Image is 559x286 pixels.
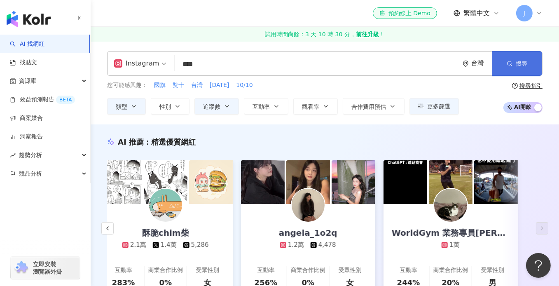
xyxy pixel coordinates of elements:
[339,266,362,274] div: 受眾性別
[286,160,330,204] img: post-image
[400,266,417,274] div: 互動率
[191,81,203,90] button: 台灣
[474,160,518,204] img: post-image
[379,9,430,17] div: 預約線上 Demo
[463,9,490,18] span: 繁體中文
[291,266,325,274] div: 商業合作比例
[492,51,542,76] button: 搜尋
[519,82,543,89] div: 搜尋指引
[481,266,504,274] div: 受眾性別
[512,83,518,89] span: question-circle
[91,27,559,42] a: 試用時間尚餘：3 天 10 時 30 分，前往升級！
[148,266,183,274] div: 商業合作比例
[429,160,472,204] img: post-image
[173,81,184,89] span: 雙十
[253,103,270,110] span: 互動率
[196,266,219,274] div: 受眾性別
[191,81,203,89] span: 台灣
[463,61,469,67] span: environment
[116,103,127,110] span: 類型
[144,160,187,204] img: post-image
[10,114,43,122] a: 商案媒合
[134,227,197,239] div: 酥脆chim柴
[19,146,42,164] span: 趨勢分析
[524,9,525,18] span: J
[210,81,229,89] span: [DATE]
[159,103,171,110] span: 性別
[332,160,375,204] img: post-image
[98,160,142,204] img: post-image
[149,189,182,222] img: KOL Avatar
[236,81,253,90] button: 10/10
[427,103,450,110] span: 更多篩選
[409,98,459,115] button: 更多篩選
[516,60,527,67] span: 搜尋
[151,98,189,115] button: 性別
[434,189,467,222] img: KOL Avatar
[292,189,325,222] img: KOL Avatar
[343,98,405,115] button: 合作費用預估
[351,103,386,110] span: 合作費用預估
[318,241,336,249] div: 4,478
[449,241,460,249] div: 1萬
[19,164,42,183] span: 競品分析
[189,160,233,204] img: post-image
[433,266,468,274] div: 商業合作比例
[19,72,36,90] span: 資源庫
[10,133,43,141] a: 洞察報告
[191,241,209,249] div: 5,286
[107,98,146,115] button: 類型
[209,81,229,90] button: [DATE]
[115,266,132,274] div: 互動率
[10,40,44,48] a: searchAI 找網紅
[154,81,166,89] span: 國旗
[7,11,51,27] img: logo
[118,137,196,147] div: AI 推薦 ：
[13,261,29,274] img: chrome extension
[114,57,159,70] div: Instagram
[373,7,437,19] a: 預約線上 Demo
[302,103,319,110] span: 觀看率
[10,96,75,104] a: 效益預測報告BETA
[526,253,551,278] iframe: Help Scout Beacon - Open
[172,81,185,90] button: 雙十
[288,241,304,249] div: 1.2萬
[107,81,147,89] span: 您可能感興趣：
[203,103,220,110] span: 追蹤數
[10,152,16,158] span: rise
[130,241,146,249] div: 2.1萬
[384,227,518,239] div: WorldGym 業務專員[PERSON_NAME] - aka 有溫度的迷因翻譯機
[194,98,239,115] button: 追蹤數
[471,60,492,67] div: 台灣
[271,227,346,239] div: angela_1o2q
[154,81,166,90] button: 國旗
[356,30,379,38] strong: 前往升級
[33,260,62,275] span: 立即安裝 瀏覽器外掛
[384,160,427,204] img: post-image
[10,59,37,67] a: 找貼文
[293,98,338,115] button: 觀看率
[161,241,177,249] div: 1.4萬
[244,98,288,115] button: 互動率
[151,138,196,146] span: 精選優質網紅
[236,81,253,89] span: 10/10
[257,266,275,274] div: 互動率
[241,160,285,204] img: post-image
[11,257,80,279] a: chrome extension立即安裝 瀏覽器外掛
